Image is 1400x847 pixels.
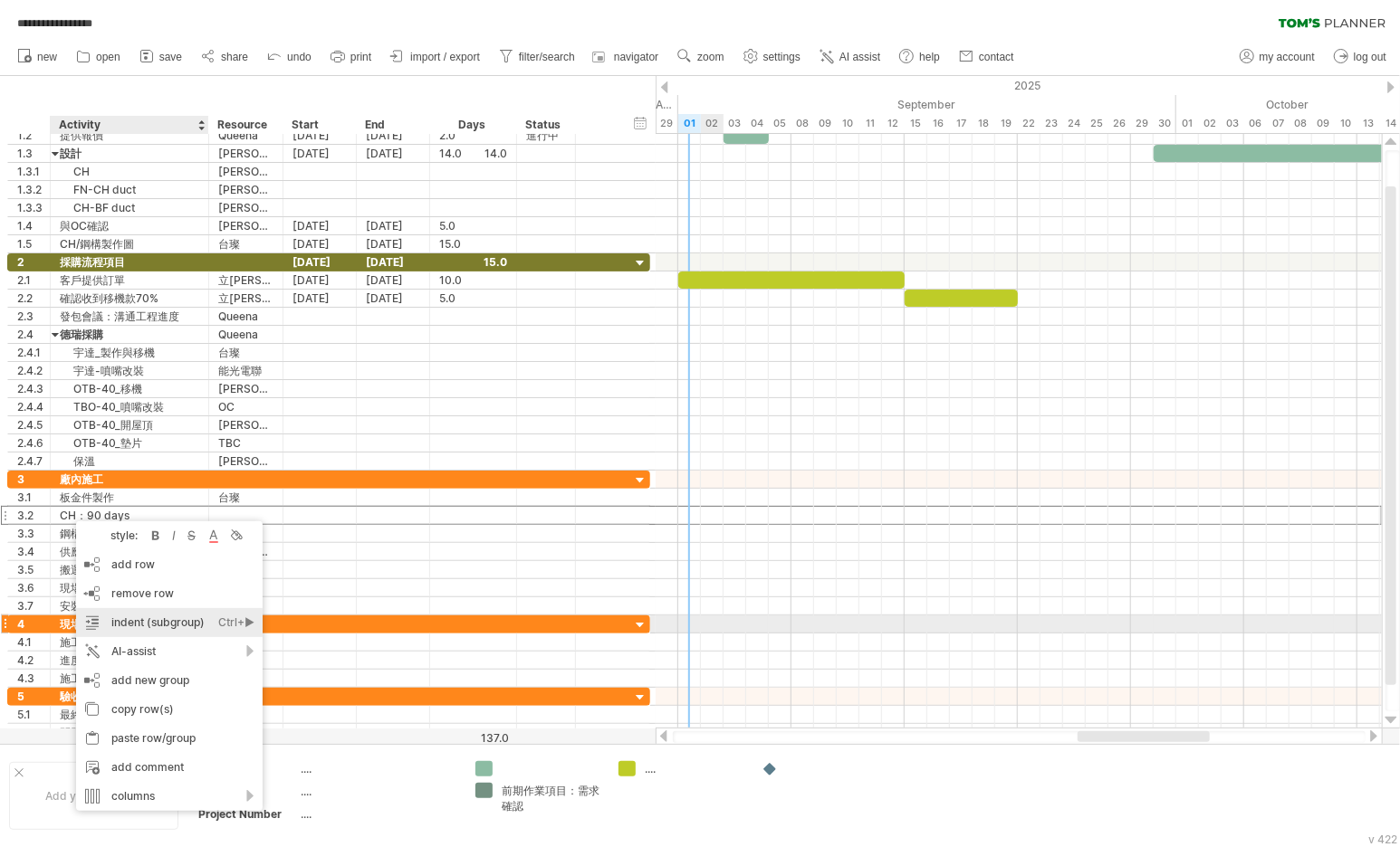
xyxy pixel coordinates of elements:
div: Wednesday, 10 September 2025 [837,114,859,133]
div: 設計 [60,145,199,162]
a: print [326,45,377,69]
div: Tuesday, 23 September 2025 [1040,114,1063,133]
div: End [365,116,419,134]
div: 台璨 [218,489,273,506]
div: Wednesday, 17 September 2025 [950,114,973,133]
a: import / export [386,45,485,69]
div: Monday, 15 September 2025 [905,114,927,133]
div: 宇達_製作與移機 [60,344,199,361]
span: zoom [697,51,724,63]
div: 提供報價 [60,127,199,144]
a: log out [1329,45,1392,69]
div: 2.4.4 [17,398,50,415]
div: copy row(s) [76,695,263,724]
div: 台璨 [218,344,273,361]
div: add row [76,550,263,579]
div: 2.4.2 [17,362,50,379]
div: [DATE] [283,145,357,162]
div: Wednesday, 24 September 2025 [1063,114,1086,133]
div: [PERSON_NAME] [218,199,273,216]
a: contact [954,45,1020,69]
div: 4.3 [17,670,50,687]
span: navigator [614,51,658,63]
div: [DATE] [283,235,357,252]
div: 立[PERSON_NAME]/[PERSON_NAME]永 [218,290,273,307]
span: remove row [111,586,174,600]
div: [DATE] [357,145,430,162]
div: 3.5 [17,561,50,578]
div: 現場進度 [60,615,199,633]
div: Thursday, 4 September 2025 [746,114,769,133]
div: 2.4.5 [17,416,50,433]
div: 3.1 [17,489,50,506]
div: 14.0 [439,145,507,162]
a: navigator [590,45,664,69]
div: 確認收到移機款70% [60,290,199,307]
div: 1.5 [17,235,50,252]
div: v 422 [1368,833,1397,846]
div: Wednesday, 1 October 2025 [1176,114,1199,133]
div: 5.2 [17,724,50,741]
div: Project Number [198,806,298,822]
div: 2 [17,253,50,271]
div: add comment [76,753,263,782]
div: Resource [217,116,273,134]
div: 進度會議 [60,652,199,669]
div: 安裝測試 [60,597,199,614]
div: [DATE] [357,217,430,234]
div: 1.4 [17,217,50,234]
div: 2.4.1 [17,344,50,361]
span: my account [1260,51,1315,63]
div: 2.3 [17,308,50,325]
div: Monday, 8 September 2025 [791,114,814,133]
div: 3.6 [17,579,50,596]
div: Friday, 26 September 2025 [1108,114,1131,133]
a: undo [263,45,317,69]
div: 1.3 [17,145,50,162]
div: [DATE] [283,217,357,234]
span: open [96,51,120,63]
div: 德瑞採購 [60,326,199,343]
div: 發包會議：溝通工程進度 [60,308,199,325]
div: CH：90 days [60,507,199,524]
span: undo [287,51,312,63]
div: Tuesday, 7 October 2025 [1267,114,1290,133]
div: Monday, 1 September 2025 [678,114,701,133]
div: [PERSON_NAME] [218,181,273,198]
div: Thursday, 25 September 2025 [1086,114,1108,133]
div: Tuesday, 2 September 2025 [701,114,724,133]
div: Thursday, 11 September 2025 [859,114,882,133]
div: Friday, 29 August 2025 [656,114,678,133]
div: 能光電聯 [218,362,273,379]
a: filter/search [494,45,580,69]
div: 2.4.7 [17,452,50,470]
div: [DATE] [357,127,430,144]
div: Friday, 12 September 2025 [882,114,905,133]
div: [PERSON_NAME] [218,217,273,234]
div: Tuesday, 30 September 2025 [1154,114,1176,133]
div: 最終驗收測試 [60,706,199,723]
div: Friday, 3 October 2025 [1222,114,1244,133]
div: Monday, 22 September 2025 [1018,114,1040,133]
a: save [135,45,187,69]
div: Friday, 19 September 2025 [995,114,1018,133]
a: help [895,45,945,69]
div: 4.1 [17,633,50,651]
span: contact [979,51,1014,63]
span: settings [763,51,801,63]
div: CH/鋼構製作圖 [60,235,199,252]
div: [DATE] [357,253,430,271]
div: 2.2 [17,290,50,307]
div: 1.2 [17,127,50,144]
div: columns [76,782,263,811]
div: .... [302,761,454,776]
div: 供應商廠驗 [60,543,199,560]
div: 2.0 [439,127,507,144]
div: [PERSON_NAME] [218,380,273,397]
div: Friday, 10 October 2025 [1335,114,1357,133]
div: 2.4.3 [17,380,50,397]
div: OC [218,398,273,415]
div: 問題整改 [60,724,199,741]
div: Friday, 5 September 2025 [769,114,791,133]
div: 現場施工 [60,579,199,596]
